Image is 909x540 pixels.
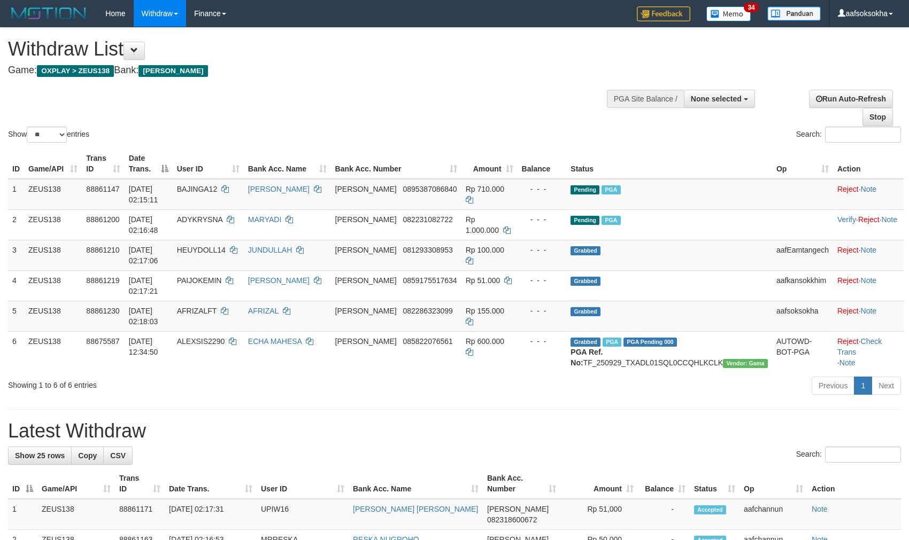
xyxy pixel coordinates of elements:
th: ID [8,148,24,179]
a: Note [861,276,877,285]
span: Rp 155.000 [466,307,504,315]
th: Date Trans.: activate to sort column ascending [165,468,257,499]
a: Note [812,505,828,513]
a: Previous [812,377,854,395]
th: Game/API: activate to sort column ascending [37,468,115,499]
input: Search: [825,447,901,463]
td: ZEUS138 [24,270,82,301]
span: Rp 100.000 [466,246,504,254]
td: 1 [8,499,37,530]
td: 3 [8,240,24,270]
span: Copy 082231082722 to clipboard [403,215,452,224]
td: ZEUS138 [24,240,82,270]
span: [PERSON_NAME] [335,185,397,193]
span: Pending [571,185,599,194]
td: ZEUS138 [24,301,82,331]
span: 88675587 [86,337,119,346]
td: 1 [8,179,24,210]
td: · · [833,331,904,372]
span: Copy [78,451,97,460]
img: MOTION_logo.png [8,5,89,21]
td: - [638,499,690,530]
th: Amount: activate to sort column ascending [560,468,638,499]
td: 6 [8,331,24,372]
td: UPIW16 [257,499,349,530]
a: Copy [71,447,104,465]
button: None selected [684,90,755,108]
a: JUNDULLAH [248,246,292,254]
span: ADYKRYSNA [177,215,222,224]
b: PGA Ref. No: [571,348,603,367]
img: Feedback.jpg [637,6,690,21]
td: · [833,179,904,210]
th: Balance: activate to sort column ascending [638,468,690,499]
a: Reject [837,185,859,193]
a: Note [861,307,877,315]
span: [PERSON_NAME] [335,337,397,346]
td: [DATE] 02:17:31 [165,499,257,530]
select: Showentries [27,127,67,143]
span: [PERSON_NAME] [487,505,549,513]
span: [PERSON_NAME] [335,215,397,224]
div: - - - [522,306,563,316]
span: Grabbed [571,307,600,316]
span: 88861230 [86,307,119,315]
td: ZEUS138 [24,209,82,240]
a: Run Auto-Refresh [809,90,893,108]
span: Copy 085822076561 to clipboard [403,337,452,346]
a: 1 [854,377,872,395]
div: - - - [522,336,563,347]
span: 88861147 [86,185,119,193]
label: Search: [796,447,901,463]
span: Copy 0859175517634 to clipboard [403,276,457,285]
span: Rp 600.000 [466,337,504,346]
a: Note [861,185,877,193]
td: aafkansokkhim [772,270,833,301]
span: [PERSON_NAME] [138,65,207,77]
div: - - - [522,214,563,225]
td: Rp 51,000 [560,499,638,530]
label: Show entries [8,127,89,143]
td: aafsoksokha [772,301,833,331]
td: · · [833,209,904,240]
span: PAIJOKEMIN [177,276,222,285]
img: Button%20Memo.svg [706,6,751,21]
span: Copy 081293308953 to clipboard [403,246,452,254]
span: Grabbed [571,277,600,286]
a: Stop [862,108,893,126]
h1: Latest Withdraw [8,420,901,442]
a: Reject [837,337,859,346]
td: · [833,270,904,301]
a: [PERSON_NAME] [248,276,310,285]
th: Game/API: activate to sort column ascending [24,148,82,179]
a: Next [872,377,901,395]
th: Action [807,468,901,499]
input: Search: [825,127,901,143]
a: Reject [858,215,880,224]
span: BAJINGA12 [177,185,217,193]
td: TF_250929_TXADL01SQL0CCQHLKCLK [566,331,772,372]
span: [DATE] 02:16:48 [129,215,158,234]
span: AFRIZALFT [177,307,217,315]
span: Marked by aafkaynarin [602,216,620,225]
td: 4 [8,270,24,301]
td: 88861171 [115,499,165,530]
td: aafEamtangech [772,240,833,270]
th: Trans ID: activate to sort column ascending [115,468,165,499]
span: 34 [744,3,758,12]
a: Reject [837,246,859,254]
span: Copy 0895387086840 to clipboard [403,185,457,193]
a: MARYADI [248,215,282,224]
th: Bank Acc. Name: activate to sort column ascending [244,148,331,179]
span: HEUYDOLL14 [177,246,226,254]
span: Copy 082318600672 to clipboard [487,515,537,524]
a: Verify [837,215,856,224]
th: Status: activate to sort column ascending [690,468,739,499]
td: 5 [8,301,24,331]
th: Bank Acc. Name: activate to sort column ascending [349,468,483,499]
a: CSV [103,447,133,465]
th: Balance [518,148,567,179]
span: 88861200 [86,215,119,224]
span: Pending [571,216,599,225]
span: Grabbed [571,246,600,255]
